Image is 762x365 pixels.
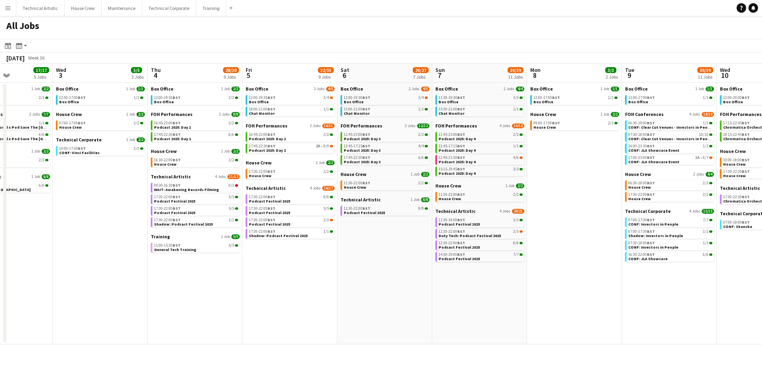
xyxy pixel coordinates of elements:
span: Chat Monitor [439,111,464,116]
a: 12:00-17:00BST1/1Box Office [59,95,143,104]
span: Box Office [249,99,269,104]
a: 12:00-19:30BST3/4Box Office [249,95,333,104]
span: 1/1 [703,144,708,148]
span: Box Office [625,86,648,92]
div: House Crew1 Job2/211:30-22:00BST2/2House Crew [435,183,524,208]
span: BST [742,169,750,174]
a: FOH Performances4 Jobs10/12 [435,123,524,129]
span: 4/6 [513,156,519,160]
span: 2/2 [39,158,44,162]
a: 17:30-22:00BST2/2House Crew [249,169,333,178]
span: 4/4 [418,144,424,148]
span: 2/2 [326,160,335,165]
span: 11/13 [227,174,240,179]
span: 17:15-22:45 [723,121,750,125]
span: 1/1 [703,121,708,125]
span: 4/4 [516,87,524,91]
span: CONF: JLA Showcase Event [628,148,679,153]
span: 11:30-19:30 [439,96,465,100]
span: BST [457,95,465,100]
span: House Crew [249,173,271,178]
a: House Crew1 Job2/2 [56,111,145,117]
a: 11:30-22:00BST2/2House Crew [344,180,428,189]
a: House Crew1 Job2/2 [246,160,335,166]
span: 10/12 [512,124,524,128]
span: BST [78,120,86,126]
a: 11:30-19:30BST3/3Box Office [439,95,523,104]
span: 17:30-22:00 [249,170,275,174]
span: Podcast 2025: Day 1 [154,136,191,141]
span: House Crew [720,148,746,154]
span: 6/6 [418,156,424,160]
span: 1/1 [134,96,139,100]
span: BST [742,132,750,137]
button: Technical Corporate [142,0,196,16]
span: 4/4 [706,172,714,177]
a: Technical Corporate1 Job2/2 [56,137,145,143]
a: 16:00-23:30BST1/1CONF: JLA Showcase Event [628,143,712,153]
div: Box Office2 Jobs4/512:00-19:30BST3/4Box Office18:00-21:00BST1/1Chat Monitor [246,86,335,123]
span: CONF: Vinci Facilities [59,150,100,155]
a: 07:00-17:00BST2/2House Crew [59,120,143,129]
span: 15:30-21:00 [439,107,465,111]
a: 09:30-16:30BST0/2WAIT: Awakening Records Filming [154,183,238,192]
span: 2/2 [137,112,145,117]
div: Box Office1 Job1/112:00-17:00BST1/1Box Office [56,86,145,111]
span: BST [647,95,655,100]
span: 2/2 [39,96,44,100]
span: 2 Jobs [219,112,230,117]
span: 1/1 [39,121,44,125]
a: 16:30-22:00BST2/2House Crew [154,157,238,166]
span: BST [267,95,275,100]
span: 1 Job [31,87,40,91]
span: 2A [316,144,320,148]
span: BST [457,143,465,149]
a: Technical Artistic4 Jobs11/13 [151,174,240,180]
div: FOH Performances2 Jobs10/1116:45-23:00BST2/2Podcast 2025: Day 217:45-22:30BST2A•8/9Podcast 2025: ... [246,123,335,160]
a: 13:00-21:00BST1/1Chat Monitor [344,106,428,116]
span: House Crew [246,160,271,166]
span: Box Office [439,99,458,104]
a: House Crew1 Job2/2 [530,111,619,117]
span: Box Office [720,86,743,92]
span: FOH Performances [151,111,192,117]
span: BST [267,169,275,174]
span: Chat Monitor [249,111,275,116]
span: 1 Job [31,174,40,179]
span: Box Office [154,99,174,104]
span: Box Office [341,86,363,92]
div: House Crew1 Job2/211:30-22:00BST2/2House Crew [341,171,429,197]
span: House Crew [59,125,82,130]
span: BST [267,132,275,137]
span: House Crew [533,125,556,130]
span: House Crew [56,111,82,117]
button: Technical Artistic [16,0,65,16]
div: Box Office2 Jobs4/411:30-19:30BST3/3Box Office15:30-21:00BST1/1Chat Monitor [435,86,524,123]
span: BST [362,95,370,100]
span: BST [362,143,370,149]
div: House Crew1 Job2/207:00-17:00BST2/2House Crew [56,111,145,137]
span: Podcast 2025: Day 3 [344,159,381,164]
span: BST [552,95,560,100]
div: • [249,144,333,148]
span: BST [647,132,655,137]
a: 09:00-17:00BST2/2House Crew [533,120,618,129]
span: 07:30-18:00 [628,133,655,137]
a: 11:45-23:00BST2/2Podcast 2025: Day 3 [344,132,428,141]
span: BST [362,132,370,137]
span: BST [173,157,181,162]
span: BST [647,143,655,149]
span: BST [552,120,560,126]
span: 2/2 [137,137,145,142]
a: 17:45-22:30BST2A•8/9Podcast 2025: Day 2 [249,143,333,153]
a: House Crew2 Jobs4/4 [625,171,714,177]
span: 3/3 [513,96,519,100]
span: 1 Job [126,87,135,91]
a: Box Office2 Jobs4/4 [435,86,524,92]
a: 15:30-21:00BST1/1Chat Monitor [439,106,523,116]
a: 18:00-21:00BST1/1Chat Monitor [249,106,333,116]
span: 2/2 [421,172,429,177]
span: 1 Job [221,149,230,154]
span: 6/6 [39,133,44,137]
a: 16:45-23:00BST2/2Podcast 2025: Day 1 [154,120,238,129]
